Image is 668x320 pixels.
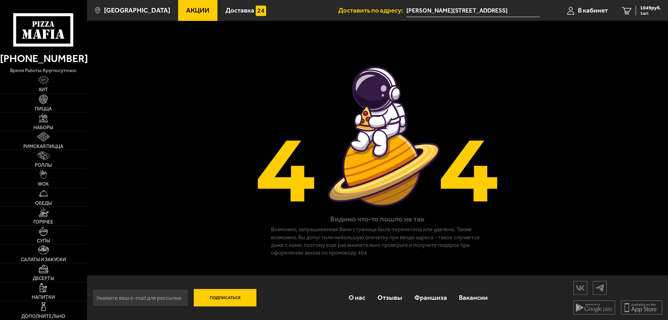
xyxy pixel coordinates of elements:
[186,7,209,14] span: Акции
[35,163,52,168] span: Роллы
[33,276,54,281] span: Десерты
[37,239,50,243] span: Супы
[38,182,49,187] span: WOK
[35,107,52,111] span: Пицца
[453,286,494,309] a: Вакансии
[32,295,55,300] span: Напитки
[39,87,48,92] span: Хит
[574,282,587,294] img: vk
[104,7,170,14] span: [GEOGRAPHIC_DATA]
[225,7,254,14] span: Доставка
[640,6,661,10] span: 1049 руб.
[194,289,256,306] button: Подписаться
[640,11,661,15] span: 1 шт.
[408,286,453,309] a: Франшиза
[330,214,424,224] h1: Видимо что-то пошло не так
[33,125,53,130] span: Наборы
[23,144,63,149] span: Римская пицца
[271,226,484,257] p: Возможно, запрашиваемая Вами страница была перенесена или удалена. Также возможно, Вы допустили н...
[256,6,266,16] img: 15daf4d41897b9f0e9f617042186c801.svg
[21,314,65,319] span: Дополнительно
[21,257,66,262] span: Салаты и закуски
[338,7,406,14] span: Доставить по адресу:
[578,7,608,14] span: В кабинет
[406,4,540,17] input: Ваш адрес доставки
[93,289,188,306] input: Укажите ваш e-mail для рассылки
[372,286,408,309] a: Отзывы
[593,282,606,294] img: tg
[33,220,53,225] span: Горячее
[35,201,52,206] span: Обеды
[406,4,540,17] span: Пушкин, Павловское шоссе, 97
[256,62,499,211] img: Страница не найдена
[343,286,372,309] a: О нас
